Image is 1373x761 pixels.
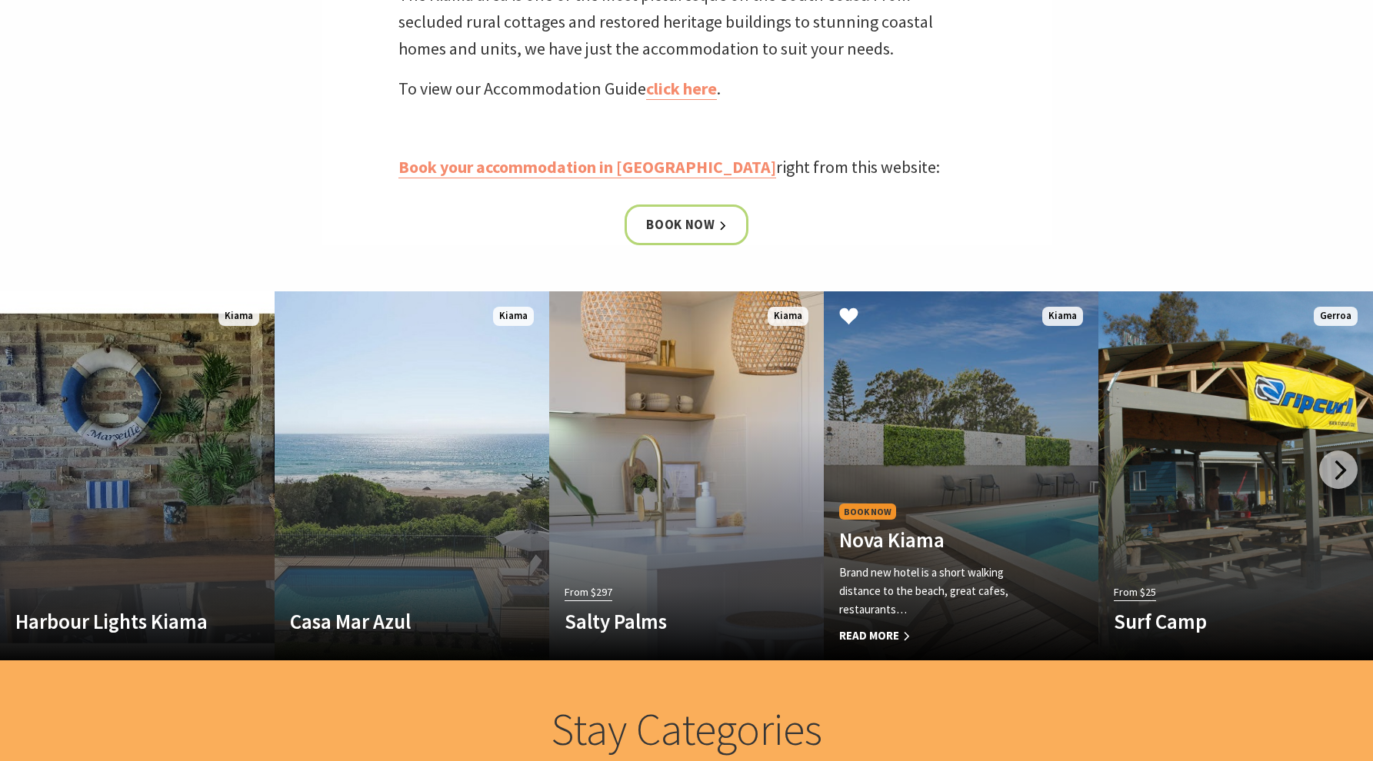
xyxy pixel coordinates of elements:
[565,583,612,601] span: From $297
[290,609,492,633] h4: Casa Mar Azul
[493,307,534,326] span: Kiama
[398,75,975,102] p: To view our Accommodation Guide .
[565,609,767,633] h4: Salty Palms
[218,307,259,326] span: Kiama
[1114,583,1156,601] span: From $25
[839,527,1041,552] h4: Nova Kiama
[1098,291,1373,660] a: Another Image Used From $25 Surf Camp Gerroa
[768,307,808,326] span: Kiama
[839,626,1041,645] span: Read More
[839,503,896,520] span: Book Now
[824,291,874,344] button: Click to Favourite Nova Kiama
[398,154,975,181] p: right from this website:
[839,563,1041,619] p: Brand new hotel is a short walking distance to the beach, great cafes, restaurants…
[1114,609,1316,633] h4: Surf Camp
[549,291,824,660] a: From $297 Salty Palms Kiama
[275,291,549,660] a: Another Image Used Casa Mar Azul Kiama
[646,78,717,100] a: click here
[824,291,1098,660] a: Book Now Nova Kiama Brand new hotel is a short walking distance to the beach, great cafes, restau...
[385,703,988,756] h2: Stay Categories
[1042,307,1083,326] span: Kiama
[625,204,748,245] a: Book now
[15,609,218,633] h4: Harbour Lights Kiama
[398,156,776,178] a: Book your accommodation in [GEOGRAPHIC_DATA]
[1314,307,1358,326] span: Gerroa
